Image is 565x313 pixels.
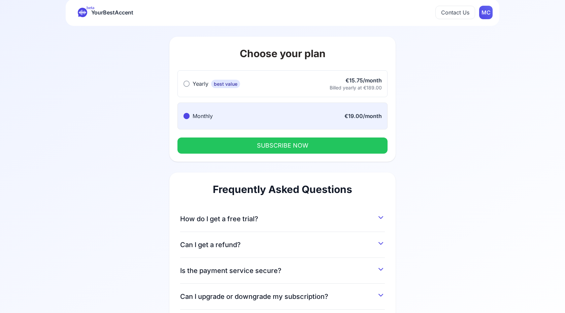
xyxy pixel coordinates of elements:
[193,80,208,87] span: Yearly
[177,70,388,97] button: Yearlybest value€15.75/monthBilled yearly at €189.00
[193,113,213,119] span: Monthly
[180,240,241,249] span: Can I get a refund?
[180,289,385,301] button: Can I upgrade or downgrade my subscription?
[344,112,382,120] div: €19.00/month
[180,266,281,275] span: Is the payment service secure?
[177,138,388,154] button: SUBSCRIBE NOW
[87,5,94,10] span: beta
[91,8,133,17] span: YourBestAccent
[180,214,258,224] span: How do I get a free trial?
[479,6,493,19] div: MC
[177,47,388,60] h1: Choose your plan
[435,6,475,19] button: Contact Us
[180,292,328,301] span: Can I upgrade or downgrade my subscription?
[330,84,382,91] div: Billed yearly at €189.00
[180,211,385,224] button: How do I get a free trial?
[211,80,240,88] span: best value
[177,103,388,129] button: Monthly€19.00/month
[180,237,385,249] button: Can I get a refund?
[330,76,382,84] div: €15.75/month
[479,6,493,19] button: MCMC
[180,263,385,275] button: Is the payment service secure?
[72,8,139,17] a: betaYourBestAccent
[180,183,385,195] h2: Frequently Asked Questions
